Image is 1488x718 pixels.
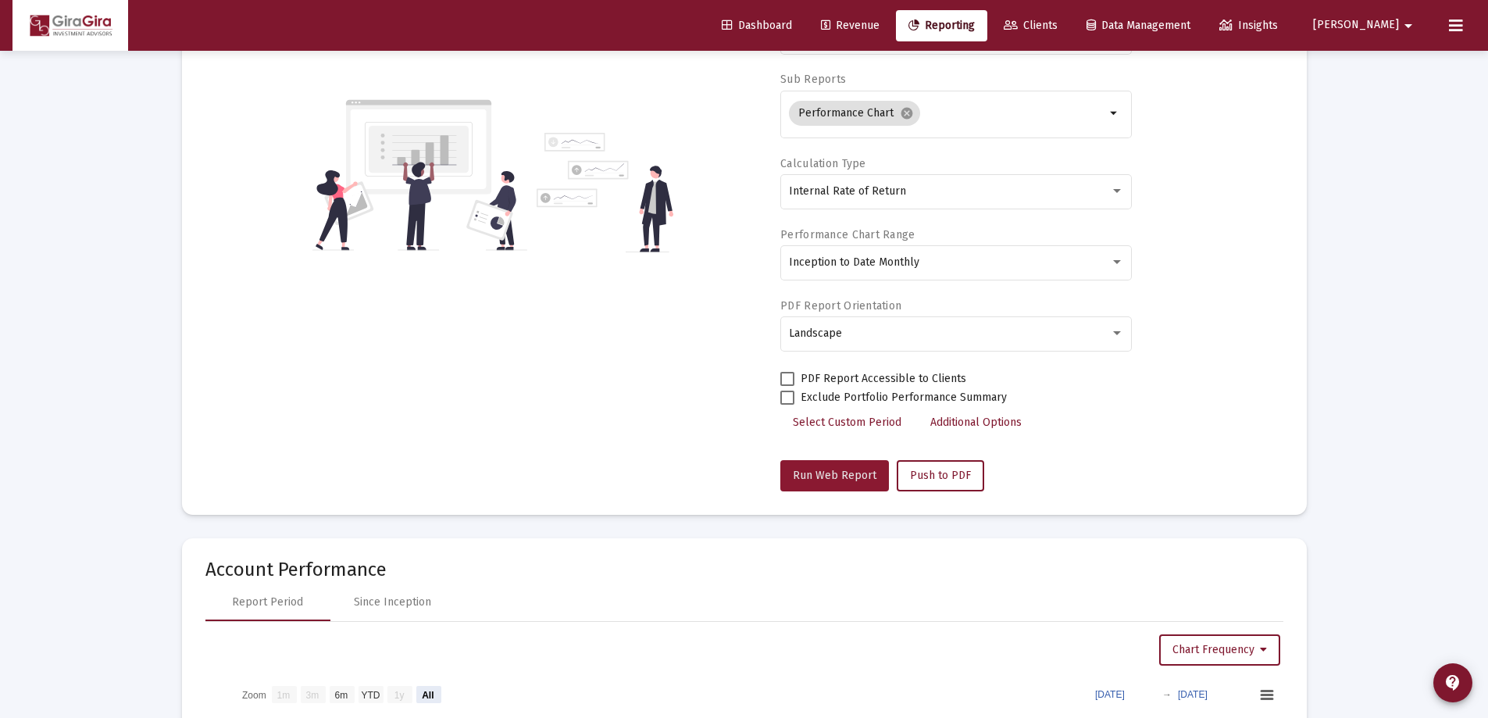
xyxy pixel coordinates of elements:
span: Run Web Report [793,469,876,482]
a: Reporting [896,10,987,41]
span: Internal Rate of Return [789,184,906,198]
span: Data Management [1087,19,1190,32]
span: Clients [1004,19,1058,32]
mat-icon: arrow_drop_down [1105,104,1124,123]
span: Additional Options [930,416,1022,429]
text: All [422,689,434,700]
span: [PERSON_NAME] [1313,19,1399,32]
span: Chart Frequency [1172,643,1267,656]
mat-card-title: Account Performance [205,562,1283,577]
label: PDF Report Orientation [780,299,901,313]
div: Report Period [232,595,303,610]
button: [PERSON_NAME] [1294,9,1436,41]
span: Inception to Date Monthly [789,255,919,269]
img: Dashboard [24,10,116,41]
a: Data Management [1074,10,1203,41]
a: Clients [991,10,1070,41]
label: Calculation Type [780,157,865,170]
span: Dashboard [722,19,792,32]
button: Push to PDF [897,460,984,491]
a: Revenue [808,10,892,41]
label: Sub Reports [780,73,846,86]
text: [DATE] [1178,689,1208,700]
button: Chart Frequency [1159,634,1280,666]
span: Select Custom Period [793,416,901,429]
mat-icon: cancel [900,106,914,120]
span: Landscape [789,327,842,340]
mat-icon: arrow_drop_down [1399,10,1418,41]
text: Zoom [242,689,266,700]
mat-chip-list: Selection [789,98,1105,129]
text: YTD [361,689,380,700]
a: Insights [1207,10,1290,41]
div: Since Inception [354,595,431,610]
span: Exclude Portfolio Performance Summary [801,388,1007,407]
span: PDF Report Accessible to Clients [801,370,966,388]
text: 6m [334,689,348,700]
button: Run Web Report [780,460,889,491]
img: reporting-alt [537,133,673,252]
a: Dashboard [709,10,805,41]
span: Revenue [821,19,880,32]
mat-chip: Performance Chart [789,101,920,126]
label: Performance Chart Range [780,228,915,241]
span: Push to PDF [910,469,971,482]
text: 1m [277,689,290,700]
span: Reporting [908,19,975,32]
text: 3m [305,689,319,700]
span: Insights [1219,19,1278,32]
text: [DATE] [1095,689,1125,700]
text: → [1162,689,1172,700]
img: reporting [312,98,527,252]
text: 1y [394,689,404,700]
mat-icon: contact_support [1443,673,1462,692]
